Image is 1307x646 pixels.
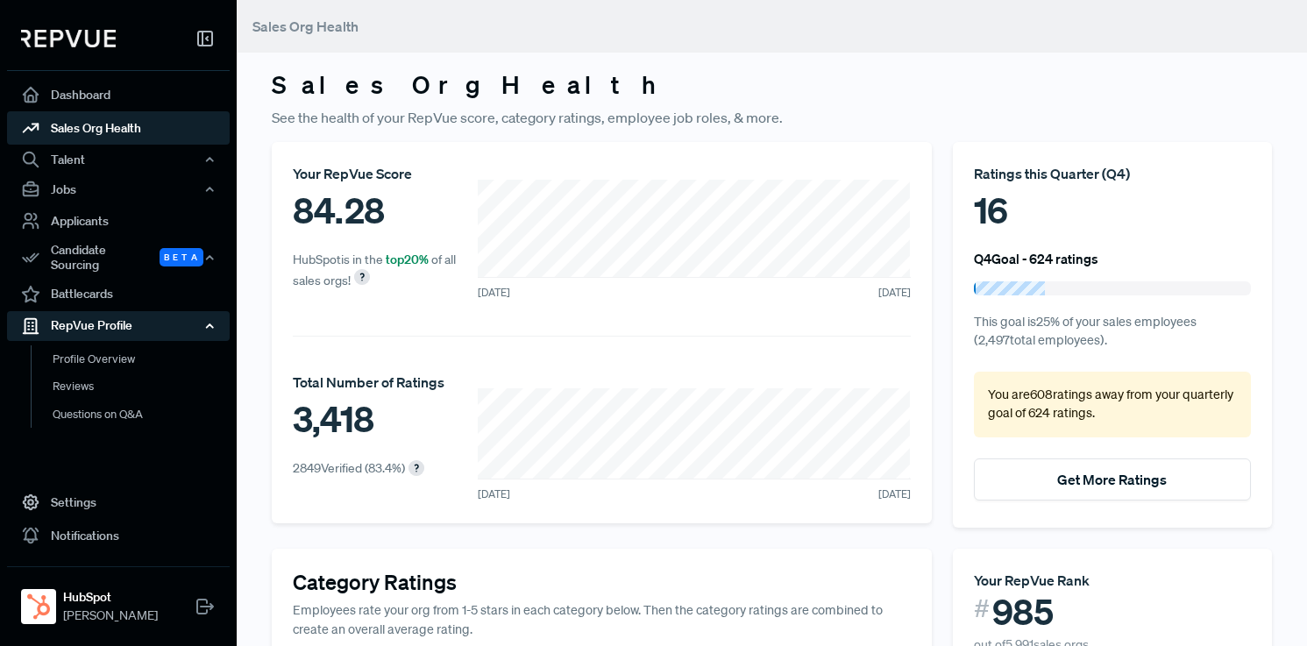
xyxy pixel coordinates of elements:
[7,78,230,111] a: Dashboard
[293,601,911,639] p: Employees rate your org from 1-5 stars in each category below. Then the category ratings are comb...
[478,486,510,502] span: [DATE]
[974,184,1251,237] div: 16
[272,70,1272,100] h3: Sales Org Health
[293,459,405,478] p: 2849 Verified ( 83.4 %)
[31,373,253,401] a: Reviews
[7,486,230,519] a: Settings
[293,372,444,393] div: Total Number of Ratings
[7,519,230,552] a: Notifications
[974,458,1251,500] button: Get More Ratings
[160,248,203,266] span: Beta
[293,163,461,184] div: Your RepVue Score
[7,145,230,174] button: Talent
[974,313,1251,351] p: This goal is 25 % of your sales employees ( 2,497 total employees).
[878,486,911,502] span: [DATE]
[7,238,230,278] div: Candidate Sourcing
[21,30,116,47] img: RepVue
[31,345,253,373] a: Profile Overview
[293,184,461,237] div: 84.28
[293,393,444,445] div: 3,418
[478,285,510,301] span: [DATE]
[992,591,1054,633] span: 985
[31,401,253,429] a: Questions on Q&A
[63,607,158,625] span: [PERSON_NAME]
[63,588,158,607] strong: HubSpot
[988,386,1237,423] p: You are 608 ratings away from your quarterly goal of 624 ratings .
[974,163,1251,184] div: Ratings this Quarter ( Q4 )
[386,252,429,267] span: top 20 %
[7,204,230,238] a: Applicants
[252,18,359,35] span: Sales Org Health
[293,570,911,595] h4: Category Ratings
[272,107,1272,128] p: See the health of your RepVue score, category ratings, employee job roles, & more.
[974,571,1090,589] span: Your RepVue Rank
[974,251,1098,266] h6: Q4 Goal - 624 ratings
[7,111,230,145] a: Sales Org Health
[7,278,230,311] a: Battlecards
[7,566,230,632] a: HubSpotHubSpot[PERSON_NAME]
[974,591,990,627] span: #
[25,593,53,621] img: HubSpot
[878,285,911,301] span: [DATE]
[7,174,230,204] button: Jobs
[293,252,456,288] span: HubSpot is in the of all sales orgs!
[7,238,230,278] button: Candidate Sourcing Beta
[7,311,230,341] button: RepVue Profile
